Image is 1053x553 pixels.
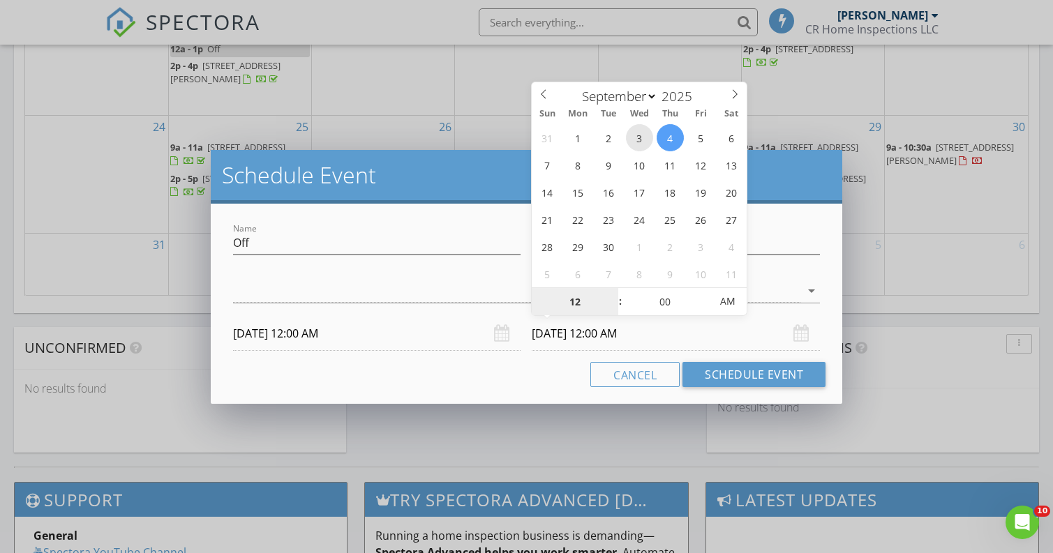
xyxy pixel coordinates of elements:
span: September 5, 2025 [687,124,715,151]
span: September 7, 2025 [534,151,561,179]
span: October 11, 2025 [718,260,745,287]
span: Click to toggle [708,287,747,315]
span: October 9, 2025 [657,260,684,287]
span: September 15, 2025 [565,179,592,206]
span: October 8, 2025 [626,260,653,287]
span: September 14, 2025 [534,179,561,206]
span: : [618,287,622,315]
span: September 11, 2025 [657,151,684,179]
span: September 13, 2025 [718,151,745,179]
button: Cancel [590,362,680,387]
span: September 9, 2025 [595,151,622,179]
i: arrow_drop_down [803,282,820,299]
input: Year [657,87,703,105]
span: October 5, 2025 [534,260,561,287]
span: Mon [562,109,593,119]
span: September 27, 2025 [718,206,745,233]
span: September 2, 2025 [595,124,622,151]
span: October 4, 2025 [718,233,745,260]
span: September 8, 2025 [565,151,592,179]
span: October 2, 2025 [657,233,684,260]
span: Sat [716,109,747,119]
span: September 29, 2025 [565,233,592,260]
span: October 10, 2025 [687,260,715,287]
span: September 20, 2025 [718,179,745,206]
span: September 3, 2025 [626,124,653,151]
span: September 18, 2025 [657,179,684,206]
span: 10 [1034,506,1050,517]
input: Select date [233,317,521,351]
span: September 24, 2025 [626,206,653,233]
button: Schedule Event [682,362,826,387]
span: September 23, 2025 [595,206,622,233]
span: Thu [655,109,685,119]
span: September 19, 2025 [687,179,715,206]
span: September 28, 2025 [534,233,561,260]
span: September 4, 2025 [657,124,684,151]
span: Fri [685,109,716,119]
span: September 22, 2025 [565,206,592,233]
span: September 25, 2025 [657,206,684,233]
span: September 17, 2025 [626,179,653,206]
span: October 3, 2025 [687,233,715,260]
h2: Schedule Event [222,161,831,189]
span: Tue [593,109,624,119]
span: September 1, 2025 [565,124,592,151]
span: September 10, 2025 [626,151,653,179]
span: August 31, 2025 [534,124,561,151]
span: September 21, 2025 [534,206,561,233]
span: October 6, 2025 [565,260,592,287]
span: Wed [624,109,655,119]
span: September 16, 2025 [595,179,622,206]
span: September 26, 2025 [687,206,715,233]
span: September 6, 2025 [718,124,745,151]
span: October 1, 2025 [626,233,653,260]
span: September 30, 2025 [595,233,622,260]
span: October 7, 2025 [595,260,622,287]
span: Sun [532,109,562,119]
iframe: Intercom live chat [1006,506,1039,539]
input: Select date [532,317,820,351]
span: September 12, 2025 [687,151,715,179]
